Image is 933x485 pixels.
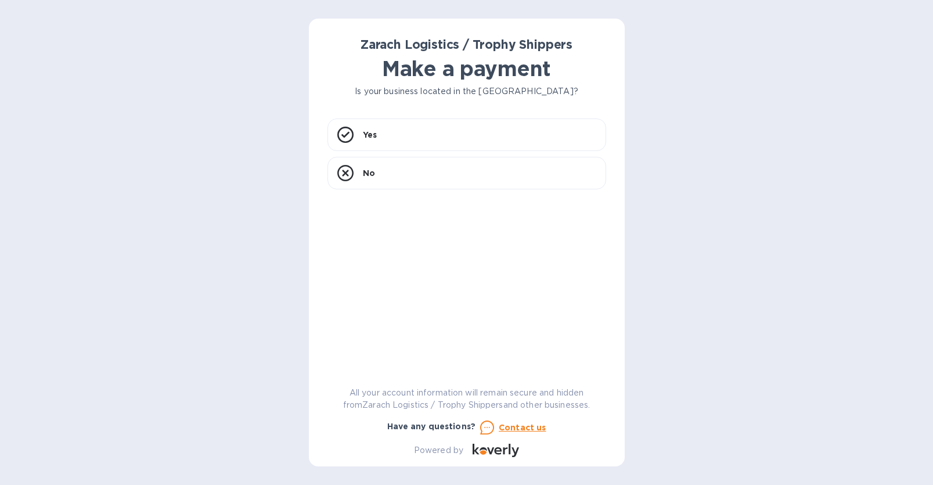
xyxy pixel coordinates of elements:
p: Yes [363,129,377,141]
p: No [363,167,375,179]
h1: Make a payment [327,56,606,81]
p: Is your business located in the [GEOGRAPHIC_DATA]? [327,85,606,98]
p: Powered by [414,444,463,457]
p: All your account information will remain secure and hidden from Zarach Logistics / Trophy Shipper... [327,387,606,411]
u: Contact us [499,423,546,432]
b: Zarach Logistics / Trophy Shippers [361,37,572,52]
b: Have any questions? [387,422,476,431]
